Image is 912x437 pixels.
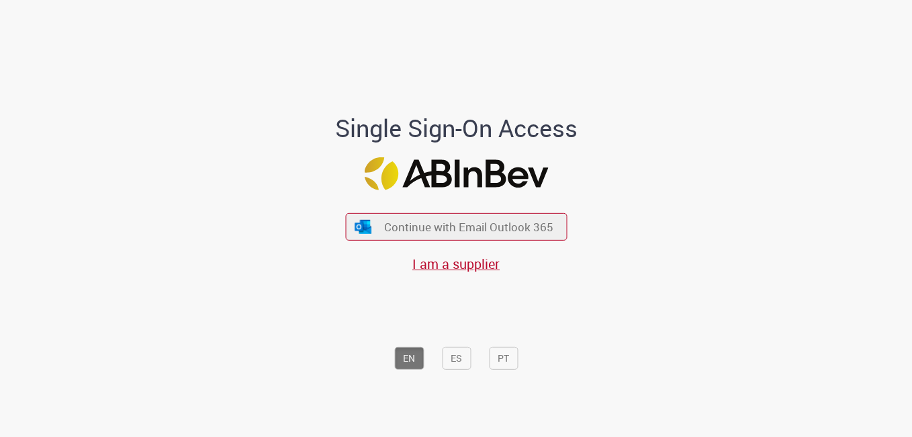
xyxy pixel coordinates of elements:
span: Continue with Email Outlook 365 [384,219,553,235]
button: EN [394,347,424,370]
img: Logo ABInBev [364,157,548,190]
button: PT [489,347,518,370]
img: ícone Azure/Microsoft 360 [354,220,373,234]
button: ícone Azure/Microsoft 360 Continue with Email Outlook 365 [345,213,567,241]
h1: Single Sign-On Access [270,114,643,141]
button: ES [442,347,471,370]
a: I am a supplier [412,255,500,273]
